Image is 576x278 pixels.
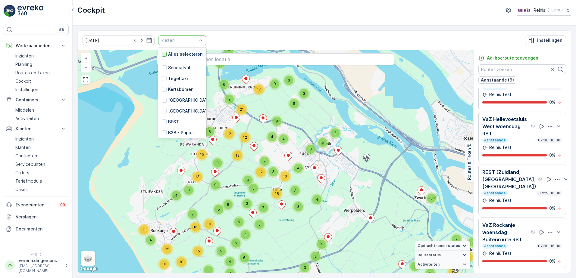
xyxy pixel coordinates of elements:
div: 3 [202,264,214,276]
div: VV [5,261,15,270]
span: Activiteiten [418,262,440,267]
div: 17 [253,83,265,95]
span: 4 [149,238,152,242]
div: 5 [288,98,300,110]
span: 8 [187,188,190,192]
div: 2 [329,127,341,139]
span: 10 [207,222,211,226]
a: Servicepunten [13,160,69,168]
div: 12 [223,128,235,140]
p: [GEOGRAPHIC_DATA] [168,97,212,103]
span: 3 [288,78,290,82]
img: logo_light-DOdMpM7g.png [17,5,43,17]
div: 5 [317,137,329,149]
span: 5 [429,271,431,275]
span: 15 [200,152,204,157]
p: VaZ Rockanje woensdag Buitenroute RST [482,221,530,243]
div: 3 [267,166,279,178]
span: 10 [283,174,287,178]
span: 12 [259,170,263,174]
p: Klanten [15,144,31,150]
summary: Activiteiten [415,260,470,269]
span: 4 [271,134,273,139]
p: Orders [15,170,29,176]
a: Dit gebied openen in Google Maps (er wordt een nieuw venster geopend) [79,265,99,273]
p: Kertsbomen [168,86,193,92]
p: Ad-hocroute toevoegen [487,55,538,61]
div: 4 [224,256,236,268]
div: help tooltippictogram [538,177,543,182]
p: Activiteiten [15,116,39,122]
summary: Routestatus [415,251,470,260]
span: 9 [274,82,276,86]
a: Documenten [4,223,69,235]
span: 4 [297,166,299,170]
div: 8 [204,126,216,138]
p: Routes en Taken [15,70,50,76]
p: Reinis Test [488,250,512,256]
div: 15 [192,245,204,257]
div: 3 [299,262,311,274]
p: Werkzaamheden [16,43,57,49]
a: Contacten [13,152,69,160]
p: ⌘B [58,27,64,32]
span: Routestatus [418,253,441,258]
a: Cases [13,185,69,194]
p: Cockpit [15,78,31,84]
p: kiezen [161,37,197,43]
div: 3 [211,157,224,169]
div: help tooltippictogram [531,230,536,235]
div: 21 [236,103,248,116]
div: 4 [292,162,304,174]
span: 3 [309,147,312,151]
span: 10 [179,260,183,264]
p: 0 % [549,205,556,211]
div: 8 [222,199,234,211]
span: 6 [238,220,240,224]
span: 3 [430,196,433,200]
span: 10 [162,262,166,266]
p: 99 [60,202,65,207]
img: Google [79,265,99,273]
span: 3 [246,201,248,206]
span: 16 [193,225,198,229]
div: help tooltippictogram [531,124,536,129]
span: 6 [223,82,225,87]
div: 7 [257,202,269,214]
span: 4 [229,259,231,264]
p: Reinis [534,7,545,13]
div: 13 [191,171,203,183]
a: Instellingen [13,85,69,94]
span: 11 [142,227,146,232]
span: 6 [235,241,237,245]
div: 3 [305,143,317,155]
span: 7 [264,159,266,163]
div: 4 [316,238,328,250]
div: 10 [158,258,170,270]
div: 3 [241,198,253,210]
p: [EMAIL_ADDRESS][DOMAIN_NAME] [19,264,62,273]
div: 4 [170,190,182,202]
span: 17 [257,87,261,91]
p: Tegeltaxi [168,76,188,82]
div: 10 [279,170,291,182]
p: Evenementen [16,202,55,208]
p: Aanstaande [484,138,506,143]
p: B2B - Papier [168,130,194,136]
div: 8 [183,184,195,196]
a: Routes en Taken [13,69,69,77]
span: 3 [471,240,474,244]
span: 4 [282,137,285,141]
button: Containers [4,94,69,106]
div: 5 [253,218,265,230]
p: Reinis Test [488,197,512,203]
p: 07:29-16:00 [538,191,561,196]
a: Uitzoomen [81,63,90,72]
span: 28 [274,191,279,196]
span: 3 [414,264,416,268]
div: 9 [269,78,281,90]
span: 7 [229,271,231,275]
span: 9 [220,249,222,253]
span: 2 [303,91,305,96]
div: 6 [218,79,230,91]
